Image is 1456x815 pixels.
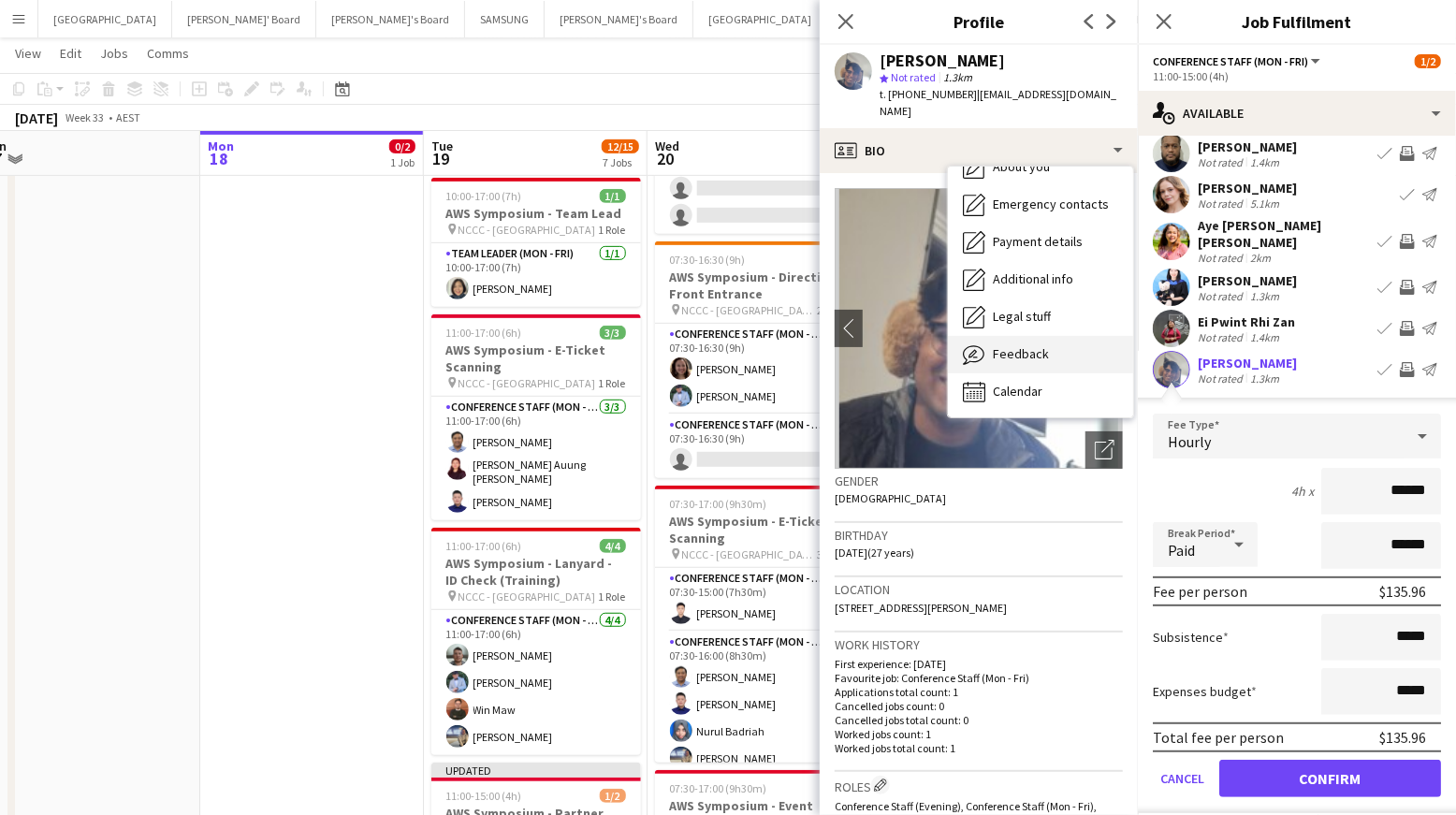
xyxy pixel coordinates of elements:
[15,45,41,62] span: View
[599,223,626,237] span: 1 Role
[599,376,626,390] span: 1 Role
[1219,760,1441,797] button: Confirm
[1198,251,1246,265] div: Not rated
[1246,196,1283,211] div: 5.1km
[835,491,946,505] span: [DEMOGRAPHIC_DATA]
[446,326,522,340] span: 11:00-17:00 (6h)
[52,41,89,65] a: Edit
[948,261,1133,298] div: Additional info
[880,52,1005,69] div: [PERSON_NAME]
[1198,371,1246,386] div: Not rated
[316,1,465,37] button: [PERSON_NAME]'s Board
[600,189,626,203] span: 1/1
[682,547,818,561] span: NCCC - [GEOGRAPHIC_DATA]
[1153,69,1441,83] div: 11:00-15:00 (4h)
[670,253,746,267] span: 07:30-16:30 (9h)
[880,87,977,101] span: t. [PHONE_NUMBER]
[116,110,140,124] div: AEST
[1246,330,1283,344] div: 1.4km
[1198,180,1297,196] div: [PERSON_NAME]
[993,383,1042,400] span: Calendar
[446,189,522,203] span: 10:00-17:00 (7h)
[1153,760,1212,797] button: Cancel
[835,727,1123,741] p: Worked jobs count: 1
[835,713,1123,727] p: Cancelled jobs total count: 0
[459,376,596,390] span: NCCC - [GEOGRAPHIC_DATA]
[1153,629,1229,646] label: Subsistence
[820,128,1138,173] div: Bio
[431,243,641,307] app-card-role: Team Leader (Mon - Fri)1/110:00-17:00 (7h)[PERSON_NAME]
[655,568,865,632] app-card-role: Conference Staff (Mon - Fri)1/107:30-15:00 (7h30m)[PERSON_NAME]
[1138,91,1456,136] div: Available
[655,143,865,234] app-card-role: Conference Staff (Mon - Fri)0/207:30-15:00 (7h30m)
[993,158,1050,175] span: About you
[1198,330,1246,344] div: Not rated
[1138,9,1456,34] h3: Job Fulfilment
[431,528,641,755] app-job-card: 11:00-17:00 (6h)4/4AWS Symposium - Lanyard - ID Check (Training) NCCC - [GEOGRAPHIC_DATA]1 RoleCo...
[835,657,1123,671] p: First experience: [DATE]
[655,486,865,763] app-job-card: 07:30-17:00 (9h30m)6/7AWS Symposium - E-Ticket Scanning NCCC - [GEOGRAPHIC_DATA]3 RolesConference...
[818,547,850,561] span: 3 Roles
[993,270,1073,287] span: Additional info
[835,699,1123,713] p: Cancelled jobs count: 0
[465,1,545,37] button: SAMSUNG
[1198,272,1297,289] div: [PERSON_NAME]
[1198,196,1246,211] div: Not rated
[599,589,626,604] span: 1 Role
[948,186,1133,224] div: Emergency contacts
[948,336,1133,373] div: Feedback
[1379,582,1426,601] div: $135.96
[147,45,189,62] span: Comms
[431,397,641,520] app-card-role: Conference Staff (Mon - Fri)3/311:00-17:00 (6h)[PERSON_NAME][PERSON_NAME] Auung [PERSON_NAME][PER...
[7,41,49,65] a: View
[429,148,453,169] span: 19
[820,9,1138,34] h3: Profile
[948,149,1133,186] div: About you
[880,87,1116,118] span: | [EMAIL_ADDRESS][DOMAIN_NAME]
[1198,355,1297,371] div: [PERSON_NAME]
[1153,582,1247,601] div: Fee per person
[459,589,596,604] span: NCCC - [GEOGRAPHIC_DATA]
[208,138,234,154] span: Mon
[1153,728,1284,747] div: Total fee per person
[670,781,767,795] span: 07:30-17:00 (9h30m)
[1415,54,1441,68] span: 1/2
[835,636,1123,653] h3: Work history
[431,205,641,222] h3: AWS Symposium - Team Lead
[1291,483,1314,500] div: 4h x
[835,685,1123,699] p: Applications total count: 1
[603,155,638,169] div: 7 Jobs
[1198,313,1295,330] div: Ei Pwint Rhi Zan
[1246,251,1274,265] div: 2km
[431,610,641,755] app-card-role: Conference Staff (Mon - Fri)4/411:00-17:00 (6h)[PERSON_NAME][PERSON_NAME]Win Maw[PERSON_NAME]
[1379,728,1426,747] div: $135.96
[652,148,679,169] span: 20
[459,223,596,237] span: NCCC - [GEOGRAPHIC_DATA]
[1246,371,1283,386] div: 1.3km
[15,109,58,127] div: [DATE]
[693,1,827,37] button: [GEOGRAPHIC_DATA]
[602,139,639,153] span: 12/15
[1168,432,1211,451] span: Hourly
[993,196,1109,212] span: Emergency contacts
[655,269,865,302] h3: AWS Symposium - Directional Front Entrance
[655,513,865,546] h3: AWS Symposium - E-Ticket Scanning
[993,345,1049,362] span: Feedback
[1198,289,1246,303] div: Not rated
[835,776,1123,795] h3: Roles
[993,233,1083,250] span: Payment details
[948,298,1133,336] div: Legal stuff
[835,671,1123,685] p: Favourite job: Conference Staff (Mon - Fri)
[205,148,234,169] span: 18
[1198,217,1370,251] div: Aye [PERSON_NAME] [PERSON_NAME]
[655,241,865,478] app-job-card: 07:30-16:30 (9h)2/3AWS Symposium - Directional Front Entrance NCCC - [GEOGRAPHIC_DATA]2 RolesConf...
[835,473,1123,489] h3: Gender
[38,1,172,37] button: [GEOGRAPHIC_DATA]
[682,303,818,317] span: NCCC - [GEOGRAPHIC_DATA]
[545,1,693,37] button: [PERSON_NAME]'s Board
[390,155,415,169] div: 1 Job
[431,178,641,307] div: 10:00-17:00 (7h)1/1AWS Symposium - Team Lead NCCC - [GEOGRAPHIC_DATA]1 RoleTeam Leader (Mon - Fri...
[835,527,1123,544] h3: Birthday
[655,138,679,154] span: Wed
